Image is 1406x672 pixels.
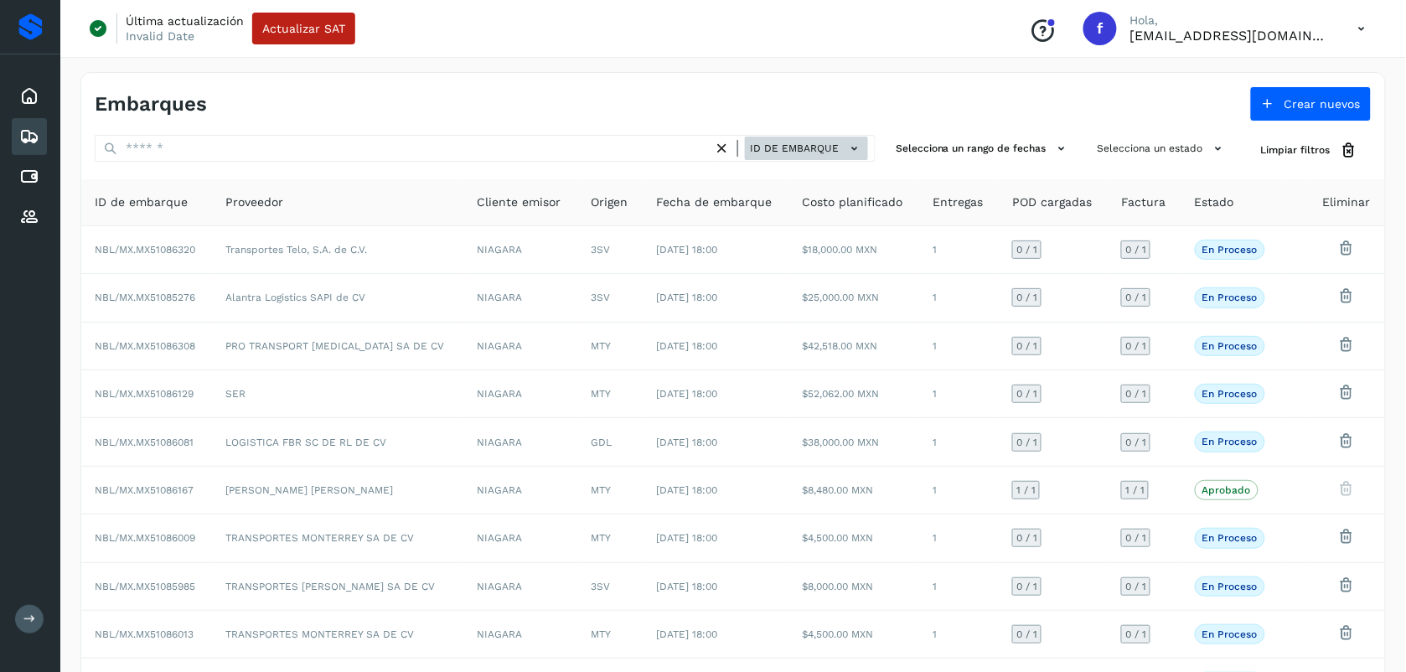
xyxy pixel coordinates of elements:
span: 0 / 1 [1125,292,1146,302]
span: Eliminar [1323,194,1371,211]
td: $38,000.00 MXN [789,418,920,466]
p: En proceso [1202,388,1258,400]
span: NBL/MX.MX51086308 [95,340,195,352]
span: ID de embarque [750,141,839,156]
td: SER [212,370,464,418]
button: ID de embarque [745,137,868,161]
span: 0 / 1 [1125,437,1146,447]
button: Limpiar filtros [1248,135,1372,166]
td: 3SV [577,274,643,322]
span: 0 / 1 [1016,341,1037,351]
td: $18,000.00 MXN [789,226,920,274]
p: En proceso [1202,532,1258,544]
span: Limpiar filtros [1261,142,1331,158]
span: 0 / 1 [1125,629,1146,639]
span: Estado [1195,194,1234,211]
span: 0 / 1 [1016,582,1037,592]
td: NIAGARA [464,418,577,466]
span: [DATE] 18:00 [656,340,717,352]
td: PRO TRANSPORT [MEDICAL_DATA] SA DE CV [212,323,464,370]
p: En proceso [1202,292,1258,303]
td: NIAGARA [464,323,577,370]
span: [DATE] 18:00 [656,244,717,256]
td: 1 [920,323,999,370]
button: Crear nuevos [1250,86,1372,121]
td: $4,500.00 MXN [789,514,920,562]
span: Factura [1121,194,1166,211]
h4: Embarques [95,92,207,116]
td: $52,062.00 MXN [789,370,920,418]
span: POD cargadas [1012,194,1092,211]
td: 3SV [577,226,643,274]
span: 0 / 1 [1125,533,1146,543]
span: [DATE] 18:00 [656,437,717,448]
div: Cuentas por pagar [12,158,47,195]
p: Hola, [1130,13,1331,28]
p: Aprobado [1202,484,1251,496]
td: TRANSPORTES MONTERREY SA DE CV [212,514,464,562]
td: NIAGARA [464,563,577,611]
span: ID de embarque [95,194,188,211]
td: MTY [577,467,643,514]
td: TRANSPORTES [PERSON_NAME] SA DE CV [212,563,464,611]
p: fepadilla@niagarawater.com [1130,28,1331,44]
span: [DATE] 18:00 [656,388,717,400]
span: Entregas [933,194,984,211]
td: 1 [920,467,999,514]
span: NBL/MX.MX51085985 [95,581,195,592]
div: Embarques [12,118,47,155]
td: NIAGARA [464,226,577,274]
td: 1 [920,514,999,562]
div: Inicio [12,78,47,115]
span: NBL/MX.MX51086129 [95,388,194,400]
td: $25,000.00 MXN [789,274,920,322]
p: Invalid Date [126,28,194,44]
td: MTY [577,323,643,370]
span: 0 / 1 [1125,245,1146,255]
td: NIAGARA [464,514,577,562]
td: NIAGARA [464,467,577,514]
span: NBL/MX.MX51086167 [95,484,194,496]
span: NBL/MX.MX51086320 [95,244,195,256]
td: 1 [920,274,999,322]
p: En proceso [1202,436,1258,447]
td: 1 [920,370,999,418]
td: 1 [920,418,999,466]
span: 1 / 1 [1125,485,1145,495]
span: 0 / 1 [1016,292,1037,302]
span: [DATE] 18:00 [656,292,717,303]
span: [DATE] 18:00 [656,484,717,496]
div: Proveedores [12,199,47,235]
p: En proceso [1202,244,1258,256]
span: 0 / 1 [1016,389,1037,399]
span: Actualizar SAT [262,23,345,34]
td: 1 [920,226,999,274]
span: 0 / 1 [1125,389,1146,399]
button: Selecciona un estado [1091,135,1234,163]
td: Alantra Logistics SAPI de CV [212,274,464,322]
span: 0 / 1 [1125,341,1146,351]
p: En proceso [1202,581,1258,592]
span: 0 / 1 [1016,437,1037,447]
span: [DATE] 18:00 [656,581,717,592]
td: MTY [577,611,643,659]
span: Origen [591,194,628,211]
td: NIAGARA [464,370,577,418]
span: Costo planificado [803,194,903,211]
span: Fecha de embarque [656,194,772,211]
p: En proceso [1202,340,1258,352]
span: 1 / 1 [1016,485,1036,495]
span: 0 / 1 [1016,629,1037,639]
td: LOGISTICA FBR SC DE RL DE CV [212,418,464,466]
span: Proveedor [225,194,283,211]
p: En proceso [1202,628,1258,640]
td: 1 [920,563,999,611]
td: MTY [577,370,643,418]
p: Última actualización [126,13,244,28]
td: NIAGARA [464,274,577,322]
td: $42,518.00 MXN [789,323,920,370]
td: GDL [577,418,643,466]
span: 0 / 1 [1125,582,1146,592]
span: [DATE] 18:00 [656,628,717,640]
td: Transportes Telo, S.A. de C.V. [212,226,464,274]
